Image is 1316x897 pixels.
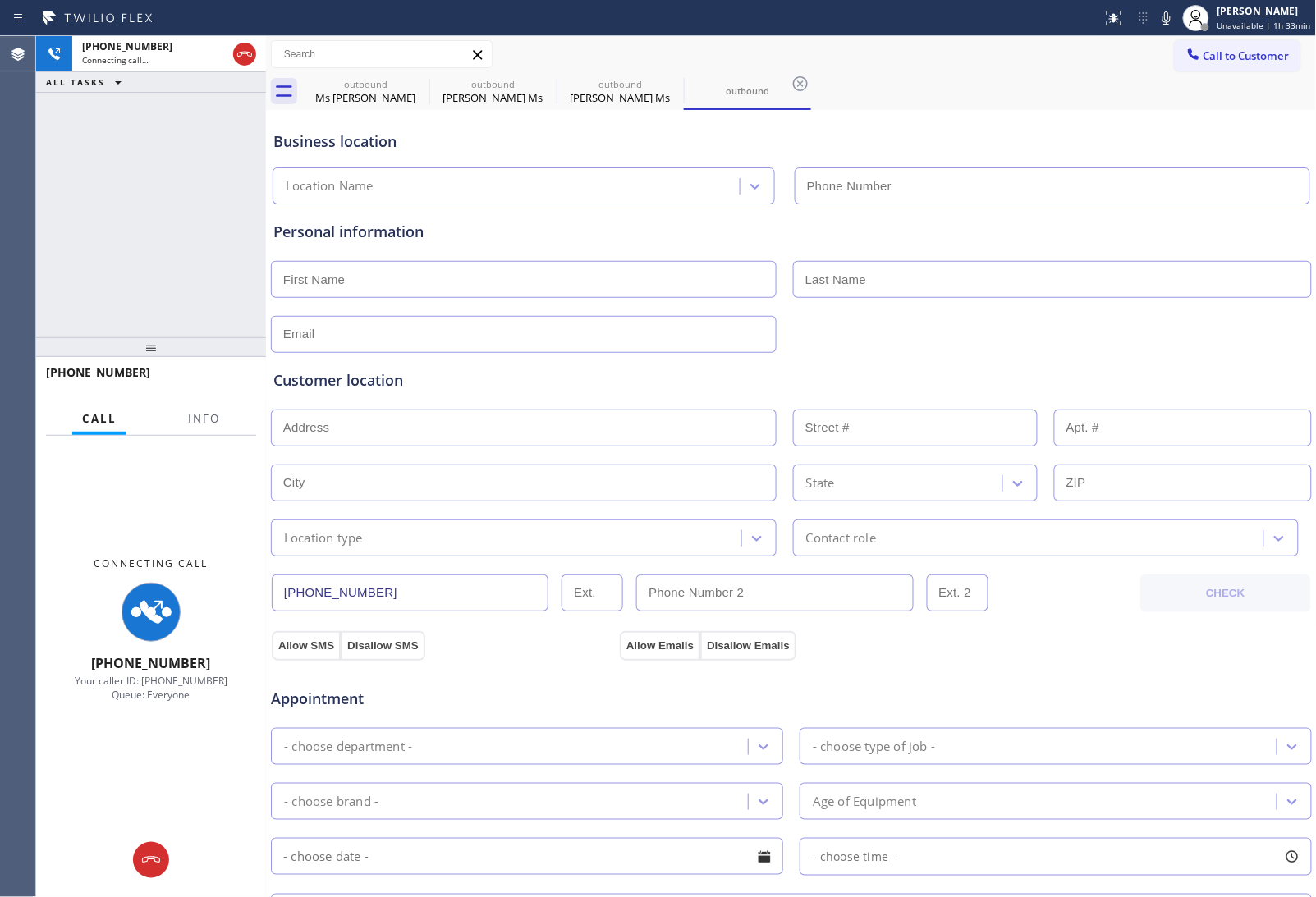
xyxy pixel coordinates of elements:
div: Business location [273,130,1309,153]
div: outbound [558,78,682,90]
input: Phone Number [272,574,548,611]
input: Last Name [793,261,1312,298]
span: [PHONE_NUMBER] [82,39,172,53]
button: Mute [1155,7,1178,30]
div: - choose department - [284,737,412,756]
input: Ext. [562,574,623,611]
div: State [806,474,835,492]
span: Connecting Call [94,556,209,570]
input: Apt. # [1054,410,1312,446]
div: Location type [284,529,363,547]
span: ALL TASKS [46,76,105,88]
span: Your caller ID: [PHONE_NUMBER] Queue: Everyone [75,674,227,702]
input: Ext. 2 [927,574,988,611]
div: Location Name [286,177,374,196]
div: Aida Ms [558,73,682,110]
input: First Name [271,261,777,298]
div: [PERSON_NAME] Ms [431,90,555,105]
div: - choose brand - [284,792,378,811]
button: Call to Customer [1175,40,1300,71]
div: Contact role [806,529,876,547]
div: outbound [304,78,428,90]
span: Call [82,411,117,426]
button: Info [178,403,230,435]
input: - choose date - [271,838,783,875]
div: [PERSON_NAME] Ms [558,90,682,105]
input: City [271,465,777,501]
div: outbound [431,78,555,90]
button: Disallow SMS [341,631,425,661]
div: Customer location [273,369,1309,391]
div: Age of Equipment [813,792,916,811]
button: Call [72,403,126,435]
button: Allow Emails [620,631,700,661]
input: Email [271,316,777,353]
span: Info [188,411,220,426]
span: [PHONE_NUMBER] [92,654,211,672]
span: Connecting call… [82,54,149,66]
button: Hang up [133,842,169,878]
button: CHECK [1140,574,1311,612]
div: outbound [686,85,809,97]
span: Unavailable | 1h 33min [1217,20,1311,31]
span: Appointment [271,688,616,710]
button: Allow SMS [272,631,341,661]
span: - choose time - [813,849,896,864]
input: ZIP [1054,465,1312,501]
div: - choose type of job - [813,737,935,756]
div: [PERSON_NAME] [1217,4,1311,18]
input: Phone Number [795,167,1310,204]
div: Ms [PERSON_NAME] [304,90,428,105]
div: Personal information [273,221,1309,243]
div: Aida Ms [431,73,555,110]
input: Phone Number 2 [636,574,913,611]
div: Ms Lina [304,73,428,110]
span: Call to Customer [1204,48,1290,63]
input: Street # [793,410,1038,446]
button: Disallow Emails [700,631,796,661]
input: Search [272,41,492,67]
button: ALL TASKS [36,72,138,92]
span: [PHONE_NUMBER] [46,364,150,380]
button: Hang up [233,43,256,66]
input: Address [271,410,777,446]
